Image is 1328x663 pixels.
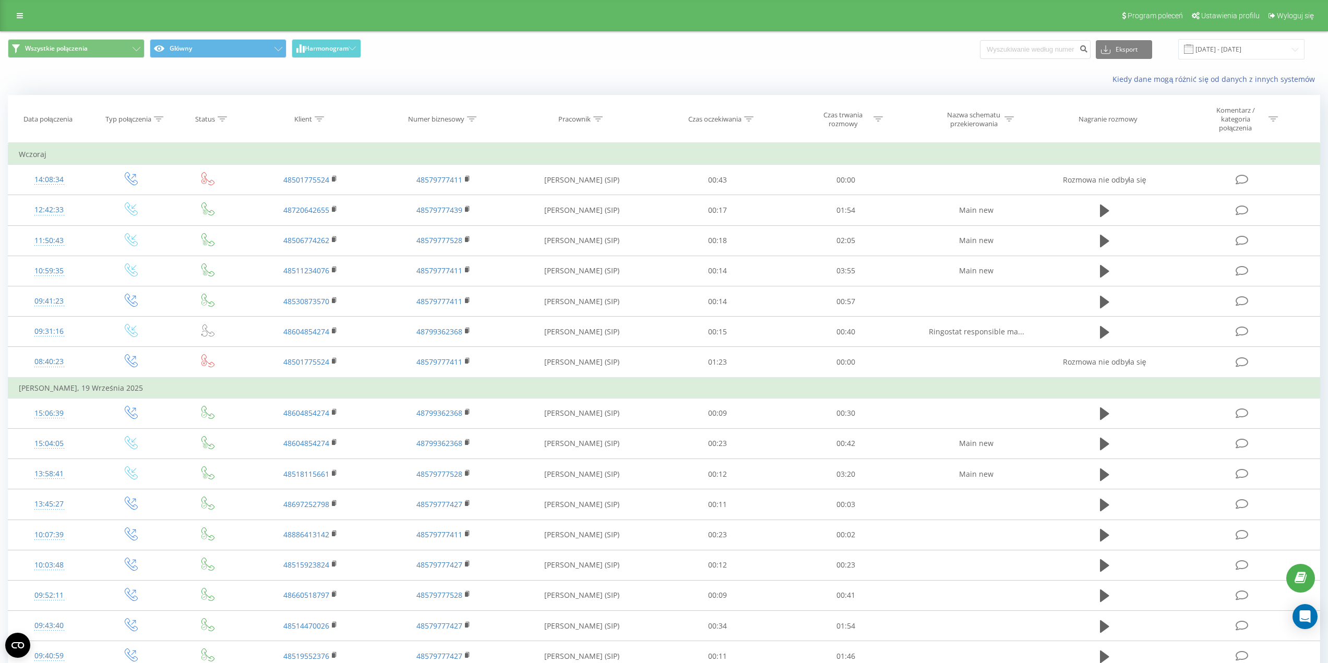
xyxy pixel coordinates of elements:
[8,144,1320,165] td: Wczoraj
[654,225,782,256] td: 00:18
[416,560,462,570] a: 48579777427
[19,231,80,251] div: 11:50:43
[510,317,654,347] td: [PERSON_NAME] (SIP)
[654,195,782,225] td: 00:17
[283,438,329,448] a: 48604854274
[19,200,80,220] div: 12:42:33
[654,520,782,550] td: 00:23
[510,459,654,489] td: [PERSON_NAME] (SIP)
[19,555,80,575] div: 10:03:48
[782,489,910,520] td: 00:03
[782,347,910,378] td: 00:00
[416,499,462,509] a: 48579777427
[416,357,462,367] a: 48579777411
[1293,604,1318,629] div: Open Intercom Messenger
[283,408,329,418] a: 48604854274
[782,256,910,286] td: 03:55
[510,428,654,459] td: [PERSON_NAME] (SIP)
[150,39,286,58] button: Główny
[1201,11,1260,20] span: Ustawienia profilu
[654,489,782,520] td: 00:11
[416,438,462,448] a: 48799362368
[654,550,782,580] td: 00:12
[283,266,329,275] a: 48511234076
[558,115,591,124] div: Pracownik
[782,520,910,550] td: 00:02
[654,256,782,286] td: 00:14
[416,651,462,661] a: 48579777427
[19,585,80,606] div: 09:52:11
[19,261,80,281] div: 10:59:35
[416,205,462,215] a: 48579777439
[782,580,910,610] td: 00:41
[19,403,80,424] div: 15:06:39
[8,378,1320,399] td: [PERSON_NAME], 19 Września 2025
[19,494,80,514] div: 13:45:27
[782,286,910,317] td: 00:57
[19,433,80,454] div: 15:04:05
[283,499,329,509] a: 48697252798
[1063,357,1146,367] span: Rozmowa nie odbyła się
[510,550,654,580] td: [PERSON_NAME] (SIP)
[654,317,782,347] td: 00:15
[416,469,462,479] a: 48579777528
[782,459,910,489] td: 03:20
[416,327,462,336] a: 48799362368
[1063,175,1146,185] span: Rozmowa nie odbyła się
[654,286,782,317] td: 00:14
[510,256,654,286] td: [PERSON_NAME] (SIP)
[19,464,80,484] div: 13:58:41
[25,44,88,53] span: Wszystkie połączenia
[195,115,215,124] div: Status
[1128,11,1183,20] span: Program poleceń
[283,296,329,306] a: 48530873570
[510,286,654,317] td: [PERSON_NAME] (SIP)
[510,165,654,195] td: [PERSON_NAME] (SIP)
[1112,74,1320,84] a: Kiedy dane mogą różnić się od danych z innych systemów
[654,347,782,378] td: 01:23
[416,408,462,418] a: 48799362368
[408,115,464,124] div: Numer biznesowy
[19,291,80,311] div: 09:41:23
[283,529,329,539] a: 48886413142
[654,398,782,428] td: 00:09
[654,611,782,641] td: 00:34
[1205,106,1266,132] div: Komentarz / kategoria połączenia
[910,428,1043,459] td: Main new
[5,633,30,658] button: Open CMP widget
[305,45,349,52] span: Harmonogram
[283,205,329,215] a: 48720642655
[19,616,80,636] div: 09:43:40
[283,560,329,570] a: 48515923824
[416,235,462,245] a: 48579777528
[1096,40,1152,59] button: Eksport
[19,321,80,342] div: 09:31:16
[23,115,73,124] div: Data połączenia
[980,40,1091,59] input: Wyszukiwanie według numeru
[782,550,910,580] td: 00:23
[782,225,910,256] td: 02:05
[416,621,462,631] a: 48579777427
[283,651,329,661] a: 48519552376
[19,525,80,545] div: 10:07:39
[654,428,782,459] td: 00:23
[283,357,329,367] a: 48501775524
[654,165,782,195] td: 00:43
[815,111,871,128] div: Czas trwania rozmowy
[782,611,910,641] td: 01:54
[510,347,654,378] td: [PERSON_NAME] (SIP)
[416,590,462,600] a: 48579777528
[19,352,80,372] div: 08:40:23
[688,115,741,124] div: Czas oczekiwania
[105,115,151,124] div: Typ połączenia
[510,489,654,520] td: [PERSON_NAME] (SIP)
[283,235,329,245] a: 48506774262
[910,459,1043,489] td: Main new
[782,165,910,195] td: 00:00
[283,469,329,479] a: 48518115661
[1079,115,1138,124] div: Nagranie rozmowy
[510,225,654,256] td: [PERSON_NAME] (SIP)
[283,621,329,631] a: 48514470026
[910,225,1043,256] td: Main new
[910,256,1043,286] td: Main new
